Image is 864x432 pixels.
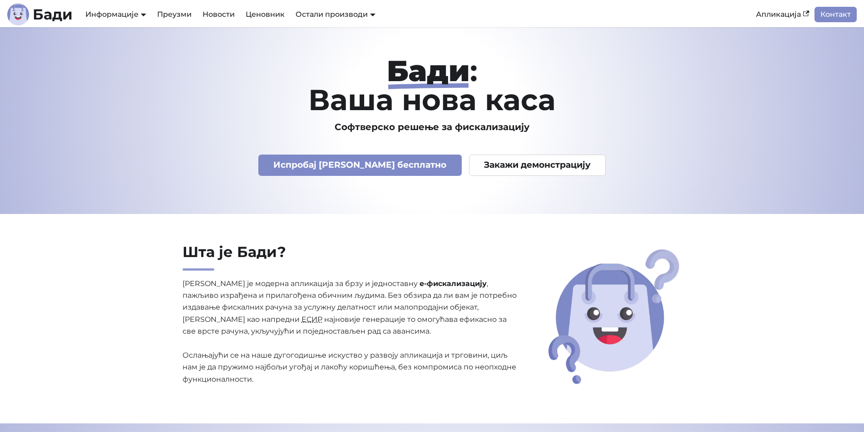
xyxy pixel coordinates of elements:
[7,4,29,25] img: Лого
[183,243,518,271] h2: Шта је Бади?
[296,10,375,19] a: Остали производи
[183,278,518,386] p: [PERSON_NAME] је модерна апликација за брзу и једноставну , пажљиво израђена и прилагођена обични...
[140,121,725,133] h3: Софтверско решење за фискализацију
[750,7,815,22] a: Апликација
[197,7,240,22] a: Новости
[545,246,682,387] img: Шта је Бади?
[469,155,606,176] a: Закажи демонстрацију
[815,7,857,22] a: Контакт
[240,7,290,22] a: Ценовник
[140,56,725,114] h1: : Ваша нова каса
[387,53,470,88] strong: Бади
[7,4,73,25] a: ЛогоБади
[85,10,146,19] a: Информације
[152,7,197,22] a: Преузми
[420,279,487,288] strong: е-фискализацију
[258,155,462,176] a: Испробај [PERSON_NAME] бесплатно
[33,7,73,22] b: Бади
[301,315,322,324] abbr: Електронски систем за издавање рачуна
